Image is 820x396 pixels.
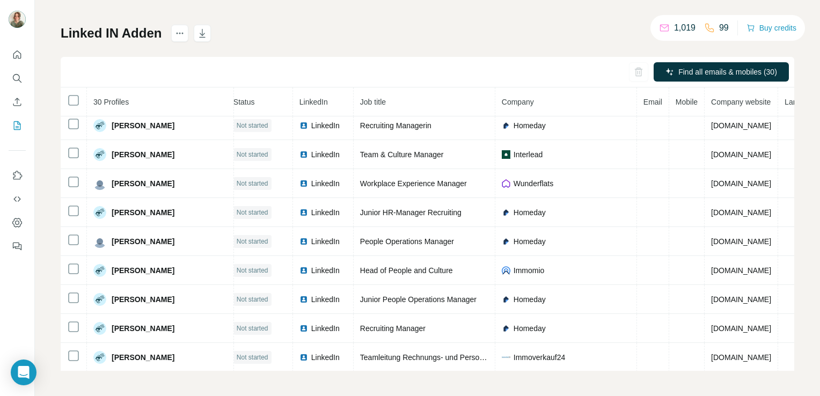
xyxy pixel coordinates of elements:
[502,208,510,217] img: company-logo
[299,353,308,362] img: LinkedIn logo
[311,207,340,218] span: LinkedIn
[711,179,771,188] span: [DOMAIN_NAME]
[93,119,106,132] img: Avatar
[171,25,188,42] button: actions
[9,116,26,135] button: My lists
[9,166,26,185] button: Use Surfe on LinkedIn
[711,150,771,159] span: [DOMAIN_NAME]
[112,149,174,160] span: [PERSON_NAME]
[678,67,777,77] span: Find all emails & mobiles (30)
[360,237,454,246] span: People Operations Manager
[237,150,268,159] span: Not started
[711,121,771,130] span: [DOMAIN_NAME]
[93,351,106,364] img: Avatar
[719,21,729,34] p: 99
[643,98,662,106] span: Email
[514,236,546,247] span: Homeday
[360,179,467,188] span: Workplace Experience Manager
[785,98,813,106] span: Landline
[299,324,308,333] img: LinkedIn logo
[514,352,565,363] span: Immoverkauf24
[237,324,268,333] span: Not started
[299,98,328,106] span: LinkedIn
[112,207,174,218] span: [PERSON_NAME]
[311,294,340,305] span: LinkedIn
[112,323,174,334] span: [PERSON_NAME]
[502,237,510,246] img: company-logo
[311,149,340,160] span: LinkedIn
[299,179,308,188] img: LinkedIn logo
[237,353,268,362] span: Not started
[112,120,174,131] span: [PERSON_NAME]
[237,237,268,246] span: Not started
[93,148,106,161] img: Avatar
[112,294,174,305] span: [PERSON_NAME]
[711,98,771,106] span: Company website
[360,353,511,362] span: Teamleitung Rechnungs- und Personalwesen
[9,237,26,256] button: Feedback
[311,236,340,247] span: LinkedIn
[93,264,106,277] img: Avatar
[299,150,308,159] img: LinkedIn logo
[311,120,340,131] span: LinkedIn
[311,265,340,276] span: LinkedIn
[311,352,340,363] span: LinkedIn
[502,295,510,304] img: company-logo
[237,121,268,130] span: Not started
[9,11,26,28] img: Avatar
[360,121,431,130] span: Recruiting Managerin
[112,178,174,189] span: [PERSON_NAME]
[360,208,462,217] span: Junior HR-Manager Recruiting
[514,178,553,189] span: Wunderflats
[514,265,545,276] span: Immomio
[711,295,771,304] span: [DOMAIN_NAME]
[112,265,174,276] span: [PERSON_NAME]
[711,266,771,275] span: [DOMAIN_NAME]
[11,360,36,385] div: Open Intercom Messenger
[299,266,308,275] img: LinkedIn logo
[746,20,796,35] button: Buy credits
[237,295,268,304] span: Not started
[711,353,771,362] span: [DOMAIN_NAME]
[93,293,106,306] img: Avatar
[112,236,174,247] span: [PERSON_NAME]
[93,235,106,248] img: Avatar
[9,45,26,64] button: Quick start
[93,322,106,335] img: Avatar
[502,266,510,275] img: company-logo
[711,208,771,217] span: [DOMAIN_NAME]
[237,266,268,275] span: Not started
[360,266,453,275] span: Head of People and Culture
[9,92,26,112] button: Enrich CSV
[9,213,26,232] button: Dashboard
[299,121,308,130] img: LinkedIn logo
[502,150,510,159] img: company-logo
[9,189,26,209] button: Use Surfe API
[514,149,543,160] span: Interlead
[112,352,174,363] span: [PERSON_NAME]
[502,353,510,362] img: company-logo
[311,178,340,189] span: LinkedIn
[237,179,268,188] span: Not started
[514,323,546,334] span: Homeday
[311,323,340,334] span: LinkedIn
[360,98,386,106] span: Job title
[61,25,162,42] h1: Linked IN Adden
[711,237,771,246] span: [DOMAIN_NAME]
[93,98,129,106] span: 30 Profiles
[93,177,106,190] img: Avatar
[502,179,510,188] img: company-logo
[674,21,695,34] p: 1,019
[299,237,308,246] img: LinkedIn logo
[514,294,546,305] span: Homeday
[654,62,789,82] button: Find all emails & mobiles (30)
[502,98,534,106] span: Company
[514,207,546,218] span: Homeday
[9,69,26,88] button: Search
[514,120,546,131] span: Homeday
[360,295,477,304] span: Junior People Operations Manager
[502,121,510,130] img: company-logo
[299,295,308,304] img: LinkedIn logo
[360,324,426,333] span: Recruiting Manager
[299,208,308,217] img: LinkedIn logo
